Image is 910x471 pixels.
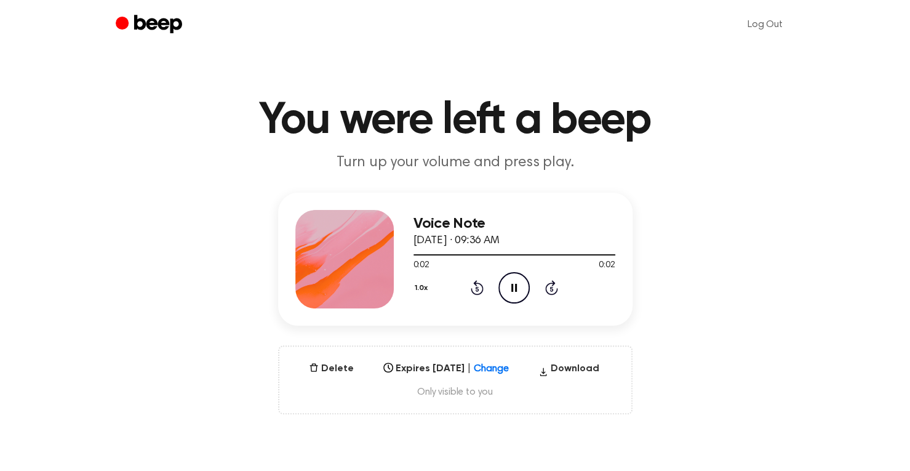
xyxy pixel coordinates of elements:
[413,235,500,246] span: [DATE] · 09:36 AM
[116,13,185,37] a: Beep
[413,278,433,299] button: 1.0x
[533,361,604,381] button: Download
[304,361,359,376] button: Delete
[735,10,795,39] a: Log Out
[140,99,770,143] h1: You were left a beep
[413,215,615,232] h3: Voice Note
[413,259,429,272] span: 0:02
[219,153,692,173] p: Turn up your volume and press play.
[599,259,615,272] span: 0:02
[294,386,617,398] span: Only visible to you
